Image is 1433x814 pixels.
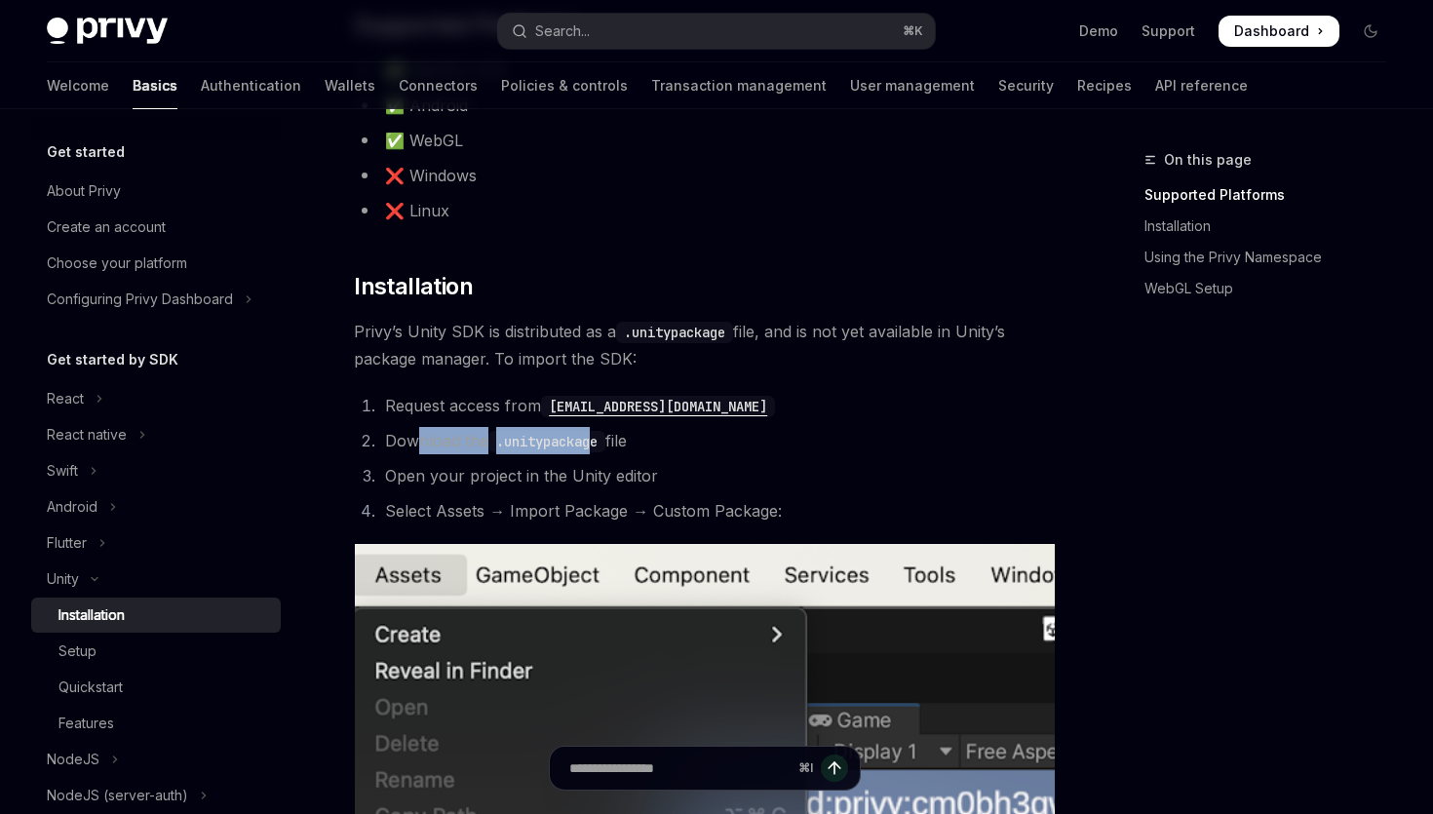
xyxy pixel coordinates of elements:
a: Basics [133,62,177,109]
a: Quickstart [31,670,281,705]
a: Support [1142,21,1195,41]
a: Connectors [399,62,478,109]
a: [EMAIL_ADDRESS][DOMAIN_NAME] [541,396,775,415]
img: dark logo [47,18,168,45]
button: Toggle Flutter section [31,525,281,561]
button: Toggle Android section [31,489,281,524]
button: Toggle NodeJS (server-auth) section [31,778,281,813]
li: Open your project in the Unity editor [379,462,1055,489]
li: Select Assets → Import Package → Custom Package: [379,497,1055,524]
h5: Get started [47,140,125,164]
a: Features [31,706,281,741]
div: Search... [535,19,590,43]
a: Security [998,62,1054,109]
li: ❌ Windows [354,162,1055,189]
button: Toggle NodeJS section [31,742,281,777]
a: Create an account [31,210,281,245]
button: Toggle React section [31,381,281,416]
span: Dashboard [1234,21,1309,41]
div: Setup [58,640,97,663]
button: Open search [498,14,934,49]
a: Welcome [47,62,109,109]
div: React native [47,423,127,446]
a: WebGL Setup [1144,273,1402,304]
button: Send message [821,755,848,782]
a: Wallets [325,62,375,109]
div: About Privy [47,179,121,203]
li: Request access from [379,392,1055,419]
a: Choose your platform [31,246,281,281]
button: Toggle Unity section [31,562,281,597]
button: Toggle Swift section [31,453,281,488]
div: Features [58,712,114,735]
button: Toggle dark mode [1355,16,1386,47]
div: Installation [58,603,125,627]
div: Configuring Privy Dashboard [47,288,233,311]
div: NodeJS [47,748,99,771]
a: Demo [1079,21,1118,41]
div: Choose your platform [47,252,187,275]
a: Using the Privy Namespace [1144,242,1402,273]
span: Privy’s Unity SDK is distributed as a file, and is not yet available in Unity’s package manager. ... [354,318,1055,372]
a: Recipes [1077,62,1132,109]
a: User management [850,62,975,109]
a: About Privy [31,174,281,209]
span: Installation [354,271,473,302]
li: ❌ Linux [354,197,1055,224]
span: ⌘ K [903,23,923,39]
button: Toggle React native section [31,417,281,452]
input: Ask a question... [569,747,791,790]
a: Transaction management [651,62,827,109]
a: Installation [31,598,281,633]
div: NodeJS (server-auth) [47,784,188,807]
div: Flutter [47,531,87,555]
li: Download the file [379,427,1055,454]
div: React [47,387,84,410]
li: ✅ WebGL [354,127,1055,154]
code: .unitypackage [488,431,605,452]
a: Dashboard [1219,16,1339,47]
div: Quickstart [58,676,123,699]
a: Supported Platforms [1144,179,1402,211]
a: Authentication [201,62,301,109]
code: [EMAIL_ADDRESS][DOMAIN_NAME] [541,396,775,417]
code: .unitypackage [616,322,733,343]
a: API reference [1155,62,1248,109]
div: Unity [47,567,79,591]
a: Setup [31,634,281,669]
a: Policies & controls [501,62,628,109]
button: Toggle Configuring Privy Dashboard section [31,282,281,317]
a: Installation [1144,211,1402,242]
div: Swift [47,459,78,483]
div: Android [47,495,97,519]
span: On this page [1164,148,1252,172]
div: Create an account [47,215,166,239]
h5: Get started by SDK [47,348,178,371]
